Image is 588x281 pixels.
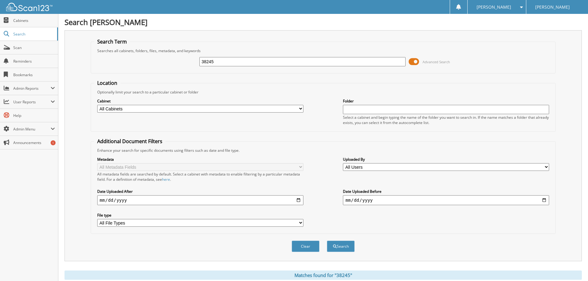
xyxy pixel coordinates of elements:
[94,48,552,53] div: Searches all cabinets, folders, files, metadata, and keywords
[6,3,52,11] img: scan123-logo-white.svg
[292,241,319,252] button: Clear
[13,99,51,105] span: User Reports
[94,148,552,153] div: Enhance your search for specific documents using filters such as date and file type.
[94,89,552,95] div: Optionally limit your search to a particular cabinet or folder
[477,5,511,9] span: [PERSON_NAME]
[343,195,549,205] input: end
[97,157,303,162] label: Metadata
[51,140,56,145] div: 1
[97,213,303,218] label: File type
[97,195,303,205] input: start
[535,5,570,9] span: [PERSON_NAME]
[343,98,549,104] label: Folder
[13,72,55,77] span: Bookmarks
[97,189,303,194] label: Date Uploaded After
[13,31,54,37] span: Search
[343,115,549,125] div: Select a cabinet and begin typing the name of the folder you want to search in. If the name match...
[97,171,303,182] div: All metadata fields are searched by default. Select a cabinet with metadata to enable filtering b...
[94,138,165,145] legend: Additional Document Filters
[162,177,170,182] a: here
[13,45,55,50] span: Scan
[327,241,355,252] button: Search
[13,18,55,23] span: Cabinets
[65,17,582,27] h1: Search [PERSON_NAME]
[13,113,55,118] span: Help
[13,59,55,64] span: Reminders
[65,271,582,280] div: Matches found for "38245"
[94,38,130,45] legend: Search Term
[97,98,303,104] label: Cabinet
[423,60,450,64] span: Advanced Search
[343,189,549,194] label: Date Uploaded Before
[13,140,55,145] span: Announcements
[13,126,51,132] span: Admin Menu
[13,86,51,91] span: Admin Reports
[343,157,549,162] label: Uploaded By
[94,80,120,86] legend: Location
